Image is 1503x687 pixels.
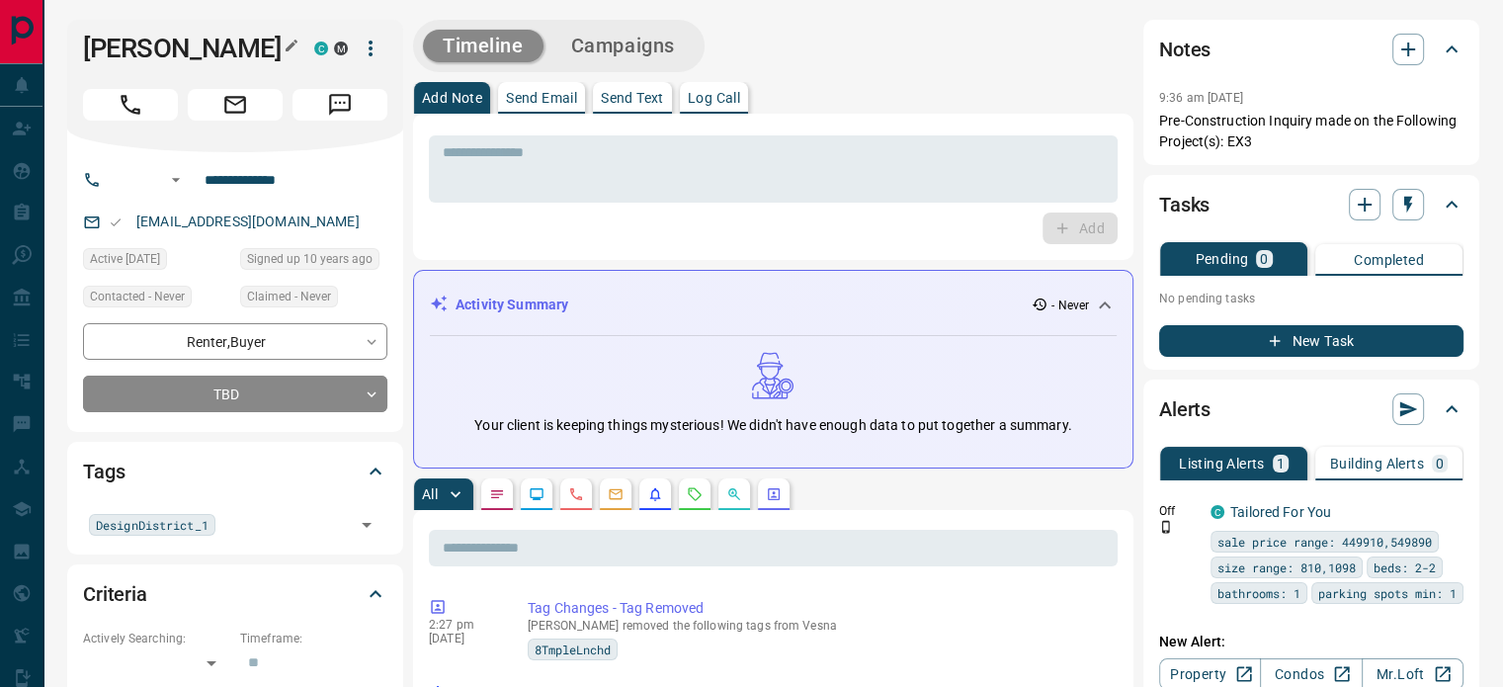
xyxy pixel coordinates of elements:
svg: Push Notification Only [1159,520,1173,534]
p: No pending tasks [1159,284,1463,313]
p: [PERSON_NAME] removed the following tags from Vesna [528,619,1110,633]
p: New Alert: [1159,632,1463,652]
button: Open [164,168,188,192]
span: Message [292,89,387,121]
p: Pre-Construction Inquiry made on the Following Project(s): EX3 [1159,111,1463,152]
span: Claimed - Never [247,287,331,306]
span: DesignDistrict_1 [96,515,209,535]
svg: Emails [608,486,624,502]
div: condos.ca [314,42,328,55]
h2: Tags [83,456,125,487]
div: Activity Summary- Never [430,287,1117,323]
p: Send Email [506,91,577,105]
svg: Email Valid [109,215,123,229]
p: Tag Changes - Tag Removed [528,598,1110,619]
span: Email [188,89,283,121]
p: 0 [1260,252,1268,266]
p: Log Call [688,91,740,105]
button: New Task [1159,325,1463,357]
p: 0 [1436,457,1444,471]
p: Your client is keeping things mysterious! We didn't have enough data to put together a summary. [474,415,1071,436]
div: Renter , Buyer [83,323,387,360]
div: Criteria [83,570,387,618]
h1: [PERSON_NAME] [83,33,285,64]
p: Timeframe: [240,630,387,647]
div: Fri Jul 31 2015 [240,248,387,276]
div: TBD [83,376,387,412]
p: Activity Summary [456,295,568,315]
p: - Never [1051,297,1089,314]
span: Contacted - Never [90,287,185,306]
svg: Agent Actions [766,486,782,502]
p: Off [1159,502,1199,520]
h2: Alerts [1159,393,1211,425]
span: sale price range: 449910,549890 [1217,532,1432,552]
a: [EMAIL_ADDRESS][DOMAIN_NAME] [136,214,360,229]
p: Pending [1195,252,1248,266]
div: condos.ca [1211,505,1224,519]
button: Open [353,511,380,539]
p: Building Alerts [1330,457,1424,471]
p: Add Note [422,91,482,105]
p: Completed [1354,253,1424,267]
svg: Opportunities [726,486,742,502]
div: Notes [1159,26,1463,73]
button: Campaigns [551,30,695,62]
p: Actively Searching: [83,630,230,647]
span: parking spots min: 1 [1318,583,1457,603]
h2: Notes [1159,34,1211,65]
div: Tasks [1159,181,1463,228]
p: 9:36 am [DATE] [1159,91,1243,105]
span: Call [83,89,178,121]
span: bathrooms: 1 [1217,583,1300,603]
svg: Requests [687,486,703,502]
div: Sun Apr 10 2022 [83,248,230,276]
svg: Calls [568,486,584,502]
p: [DATE] [429,632,498,645]
svg: Notes [489,486,505,502]
p: Listing Alerts [1179,457,1265,471]
div: Tags [83,448,387,495]
a: Tailored For You [1230,504,1331,520]
div: Alerts [1159,386,1463,433]
p: All [422,487,438,501]
p: 1 [1277,457,1285,471]
span: beds: 2-2 [1374,558,1436,577]
span: size range: 810,1098 [1217,558,1356,577]
svg: Lead Browsing Activity [529,486,544,502]
p: Send Text [601,91,664,105]
svg: Listing Alerts [647,486,663,502]
span: Active [DATE] [90,249,160,269]
div: mrloft.ca [334,42,348,55]
h2: Criteria [83,578,147,610]
h2: Tasks [1159,189,1210,220]
button: Timeline [423,30,543,62]
span: 8TmpleLnchd [535,640,611,659]
p: 2:27 pm [429,618,498,632]
span: Signed up 10 years ago [247,249,373,269]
